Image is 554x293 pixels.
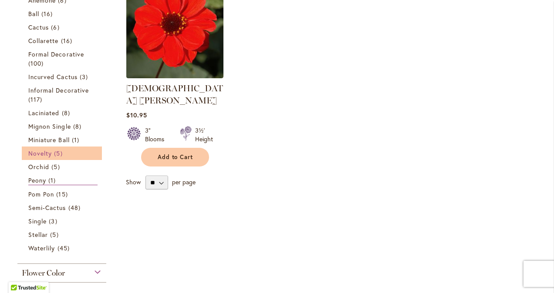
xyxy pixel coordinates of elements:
[28,163,49,171] span: Orchid
[28,122,98,131] a: Mignon Single 8
[61,36,74,45] span: 16
[28,216,98,226] a: Single 3
[62,108,72,117] span: 8
[28,86,98,104] a: Informal Decorative 117
[28,9,98,18] a: Ball 16
[28,10,39,18] span: Ball
[28,50,98,68] a: Formal Decorative 100
[28,109,60,117] span: Laciniated
[28,23,98,32] a: Cactus 6
[126,83,223,106] a: [DEMOGRAPHIC_DATA] [PERSON_NAME]
[28,230,98,239] a: Stellar 5
[158,153,193,161] span: Add to Cart
[28,73,78,81] span: Incurved Cactus
[28,149,98,158] a: Novelty 5
[126,178,141,186] span: Show
[28,36,98,45] a: Collarette 16
[28,176,98,185] a: Peony 1
[41,9,55,18] span: 16
[28,37,59,45] span: Collarette
[28,203,98,212] a: Semi-Cactus 48
[28,108,98,117] a: Laciniated 8
[28,149,52,157] span: Novelty
[28,190,98,199] a: Pom Pon 15
[28,203,66,212] span: Semi-Cactus
[28,243,98,253] a: Waterlily 45
[28,244,55,252] span: Waterlily
[51,23,61,32] span: 6
[28,86,89,94] span: Informal Decorative
[28,176,46,184] span: Peony
[51,162,62,171] span: 5
[54,149,64,158] span: 5
[49,216,59,226] span: 3
[145,126,169,143] div: 3" Blooms
[50,230,61,239] span: 5
[172,178,196,186] span: per page
[28,230,48,239] span: Stellar
[28,122,71,130] span: Mignon Single
[28,135,98,144] a: Miniature Ball 1
[80,72,90,81] span: 3
[22,268,65,278] span: Flower Color
[48,176,58,185] span: 1
[195,126,213,143] div: 3½' Height
[7,262,31,286] iframe: Launch Accessibility Center
[28,136,70,144] span: Miniature Ball
[28,50,84,58] span: Formal Decorative
[126,111,147,119] span: $10.95
[28,190,54,198] span: Pom Pon
[28,162,98,171] a: Orchid 5
[68,203,83,212] span: 48
[28,23,49,31] span: Cactus
[28,59,46,68] span: 100
[73,122,84,131] span: 8
[57,243,72,253] span: 45
[141,148,209,166] button: Add to Cart
[72,135,81,144] span: 1
[28,217,47,225] span: Single
[126,72,223,80] a: JAPANESE BISHOP
[28,72,98,81] a: Incurved Cactus 3
[56,190,70,199] span: 15
[28,95,44,104] span: 117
